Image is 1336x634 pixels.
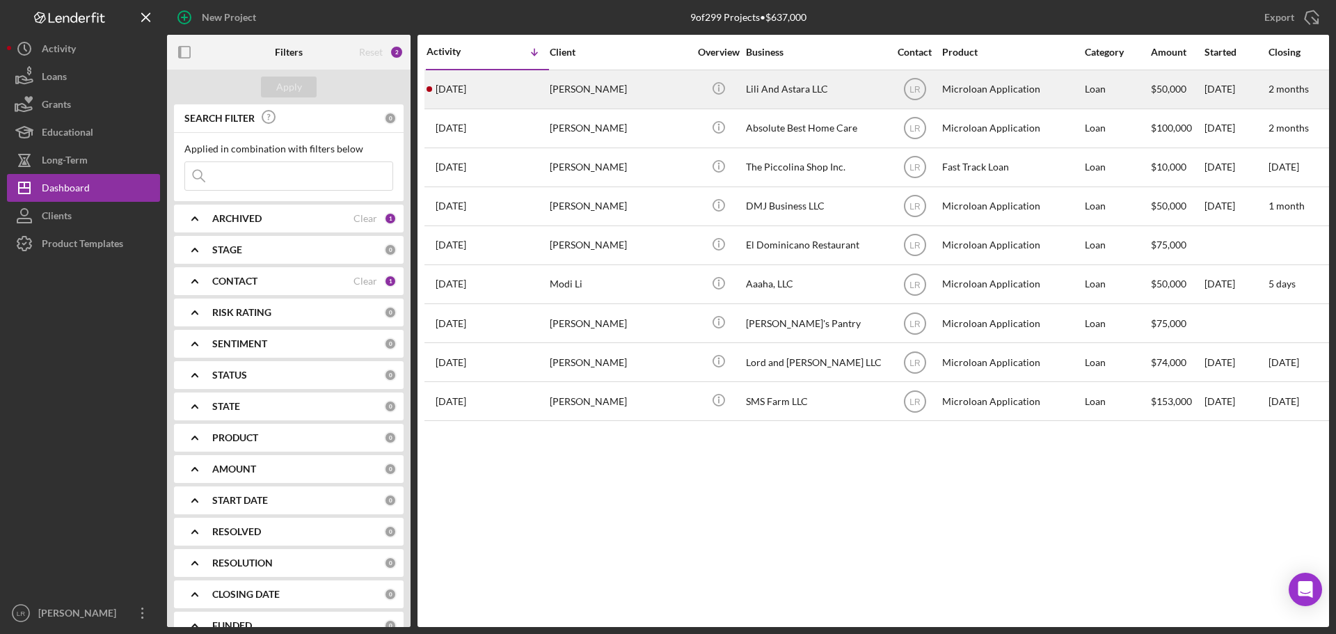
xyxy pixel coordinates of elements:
[390,45,404,59] div: 2
[436,84,466,95] time: 2025-08-10 02:10
[436,318,466,329] time: 2025-06-12 17:02
[202,3,256,31] div: New Project
[212,620,252,631] b: FUNDED
[212,463,256,475] b: AMOUNT
[746,305,885,342] div: [PERSON_NAME]'s Pantry
[1204,149,1267,186] div: [DATE]
[909,163,921,173] text: LR
[746,71,885,108] div: Lili And Astara LLC
[384,525,397,538] div: 0
[1085,149,1150,186] div: Loan
[384,338,397,350] div: 0
[1269,200,1305,212] time: 1 month
[275,47,303,58] b: Filters
[7,230,160,257] button: Product Templates
[1085,305,1150,342] div: Loan
[212,495,268,506] b: START DATE
[550,344,689,381] div: [PERSON_NAME]
[909,397,921,406] text: LR
[746,383,885,420] div: SMS Farm LLC
[436,200,466,212] time: 2025-08-03 19:15
[550,110,689,147] div: [PERSON_NAME]
[1204,188,1267,225] div: [DATE]
[1204,110,1267,147] div: [DATE]
[942,149,1081,186] div: Fast Track Loan
[212,244,242,255] b: STAGE
[942,71,1081,108] div: Microloan Application
[7,63,160,90] button: Loans
[384,619,397,632] div: 0
[550,149,689,186] div: [PERSON_NAME]
[436,396,466,407] time: 2025-04-01 16:49
[436,161,466,173] time: 2025-08-06 16:25
[550,188,689,225] div: [PERSON_NAME]
[942,383,1081,420] div: Microloan Application
[1151,149,1203,186] div: $10,000
[7,35,160,63] button: Activity
[212,213,262,224] b: ARCHIVED
[384,431,397,444] div: 0
[746,266,885,303] div: Aaaha, LLC
[1151,110,1203,147] div: $100,000
[1151,188,1203,225] div: $50,000
[212,557,273,569] b: RESOLUTION
[690,12,806,23] div: 9 of 299 Projects • $637,000
[1151,305,1203,342] div: $75,000
[384,275,397,287] div: 1
[35,599,125,631] div: [PERSON_NAME]
[909,85,921,95] text: LR
[436,239,466,251] time: 2025-08-01 23:32
[1085,383,1150,420] div: Loan
[942,47,1081,58] div: Product
[7,146,160,174] button: Long-Term
[1151,47,1203,58] div: Amount
[276,77,302,97] div: Apply
[261,77,317,97] button: Apply
[384,588,397,601] div: 0
[550,71,689,108] div: [PERSON_NAME]
[942,344,1081,381] div: Microloan Application
[1204,266,1267,303] div: [DATE]
[1085,110,1150,147] div: Loan
[746,188,885,225] div: DMJ Business LLC
[7,202,160,230] button: Clients
[942,188,1081,225] div: Microloan Application
[384,212,397,225] div: 1
[1151,227,1203,264] div: $75,000
[550,383,689,420] div: [PERSON_NAME]
[942,227,1081,264] div: Microloan Application
[909,241,921,251] text: LR
[746,227,885,264] div: El Dominicano Restaurant
[436,357,466,368] time: 2025-05-01 20:53
[550,227,689,264] div: [PERSON_NAME]
[1269,161,1299,173] time: [DATE]
[384,494,397,507] div: 0
[384,557,397,569] div: 0
[909,319,921,328] text: LR
[7,118,160,146] button: Educational
[384,369,397,381] div: 0
[353,276,377,287] div: Clear
[1085,266,1150,303] div: Loan
[212,589,280,600] b: CLOSING DATE
[942,266,1081,303] div: Microloan Application
[42,202,72,233] div: Clients
[746,344,885,381] div: Lord and [PERSON_NAME] LLC
[1085,71,1150,108] div: Loan
[1269,122,1309,134] time: 2 months
[384,400,397,413] div: 0
[353,213,377,224] div: Clear
[42,118,93,150] div: Educational
[42,90,71,122] div: Grants
[942,110,1081,147] div: Microloan Application
[1204,344,1267,381] div: [DATE]
[550,266,689,303] div: Modi Li
[7,599,160,627] button: LR[PERSON_NAME]
[1269,83,1309,95] time: 2 months
[1269,356,1299,368] time: [DATE]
